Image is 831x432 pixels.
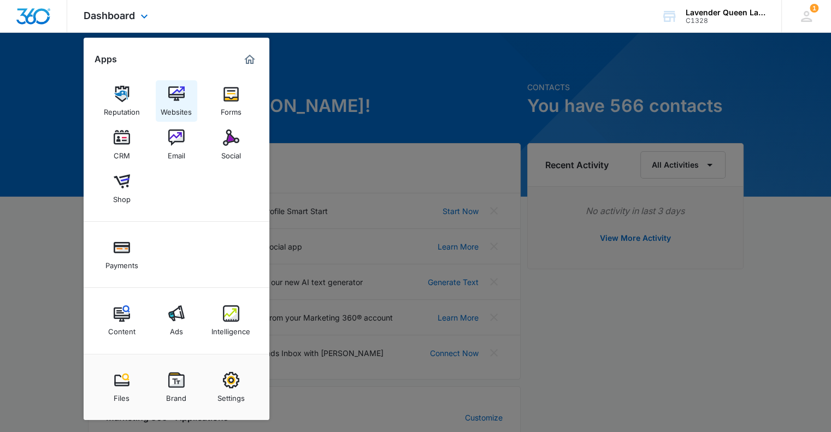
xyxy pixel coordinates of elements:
[210,80,252,122] a: Forms
[156,124,197,165] a: Email
[221,102,241,116] div: Forms
[101,124,143,165] a: CRM
[211,322,250,336] div: Intelligence
[210,366,252,408] a: Settings
[105,256,138,270] div: Payments
[210,124,252,165] a: Social
[810,4,818,13] span: 1
[156,300,197,341] a: Ads
[686,17,765,25] div: account id
[113,190,131,204] div: Shop
[170,322,183,336] div: Ads
[108,322,135,336] div: Content
[104,102,140,116] div: Reputation
[101,366,143,408] a: Files
[101,234,143,275] a: Payments
[114,388,129,403] div: Files
[156,366,197,408] a: Brand
[241,51,258,68] a: Marketing 360® Dashboard
[101,300,143,341] a: Content
[810,4,818,13] div: notifications count
[114,146,130,160] div: CRM
[84,10,135,21] span: Dashboard
[95,54,117,64] h2: Apps
[101,80,143,122] a: Reputation
[217,388,245,403] div: Settings
[210,300,252,341] a: Intelligence
[221,146,241,160] div: Social
[161,102,192,116] div: Websites
[686,8,765,17] div: account name
[101,168,143,209] a: Shop
[166,388,186,403] div: Brand
[168,146,185,160] div: Email
[156,80,197,122] a: Websites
